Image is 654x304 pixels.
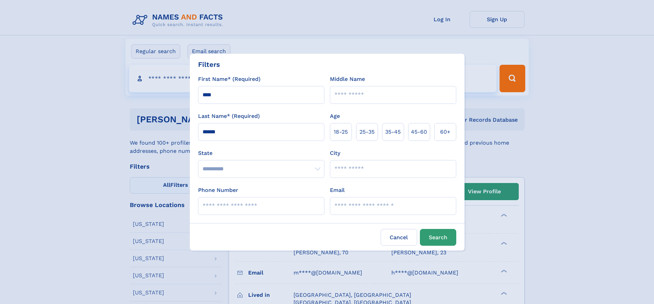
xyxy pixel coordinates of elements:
[330,112,340,120] label: Age
[381,229,417,246] label: Cancel
[330,75,365,83] label: Middle Name
[330,186,345,194] label: Email
[440,128,450,136] span: 60+
[198,75,261,83] label: First Name* (Required)
[420,229,456,246] button: Search
[411,128,427,136] span: 45‑60
[330,149,340,157] label: City
[198,112,260,120] label: Last Name* (Required)
[359,128,375,136] span: 25‑35
[198,59,220,70] div: Filters
[198,149,324,157] label: State
[385,128,401,136] span: 35‑45
[198,186,238,194] label: Phone Number
[334,128,348,136] span: 18‑25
